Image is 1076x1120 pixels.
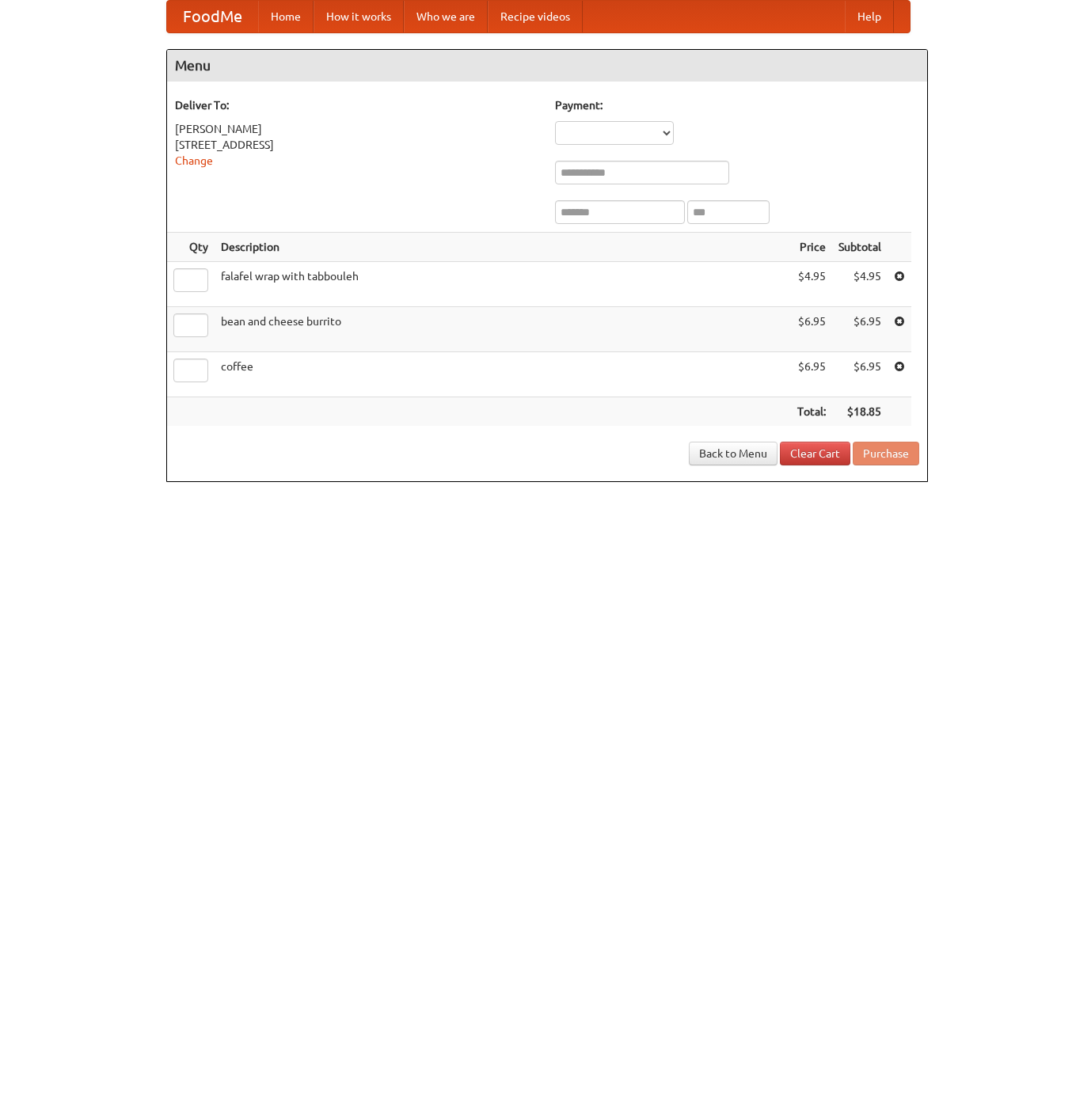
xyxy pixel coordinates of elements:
[832,262,888,307] td: $4.95
[314,1,404,32] a: How it works
[791,307,832,352] td: $6.95
[791,397,832,427] th: Total:
[832,233,888,262] th: Subtotal
[215,307,791,352] td: bean and cheese burrito
[780,442,850,465] a: Clear Cart
[791,262,832,307] td: $4.95
[791,233,832,262] th: Price
[215,262,791,307] td: falafel wrap with tabbouleh
[167,233,215,262] th: Qty
[175,97,539,113] h5: Deliver To:
[175,137,539,153] div: [STREET_ADDRESS]
[258,1,314,32] a: Home
[832,352,888,397] td: $6.95
[404,1,488,32] a: Who we are
[832,307,888,352] td: $6.95
[488,1,583,32] a: Recipe videos
[853,442,919,465] button: Purchase
[845,1,894,32] a: Help
[555,97,919,113] h5: Payment:
[832,397,888,427] th: $18.85
[167,50,927,82] h4: Menu
[167,1,258,32] a: FoodMe
[215,352,791,397] td: coffee
[791,352,832,397] td: $6.95
[215,233,791,262] th: Description
[689,442,778,465] a: Back to Menu
[175,121,539,137] div: [PERSON_NAME]
[175,154,213,167] a: Change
